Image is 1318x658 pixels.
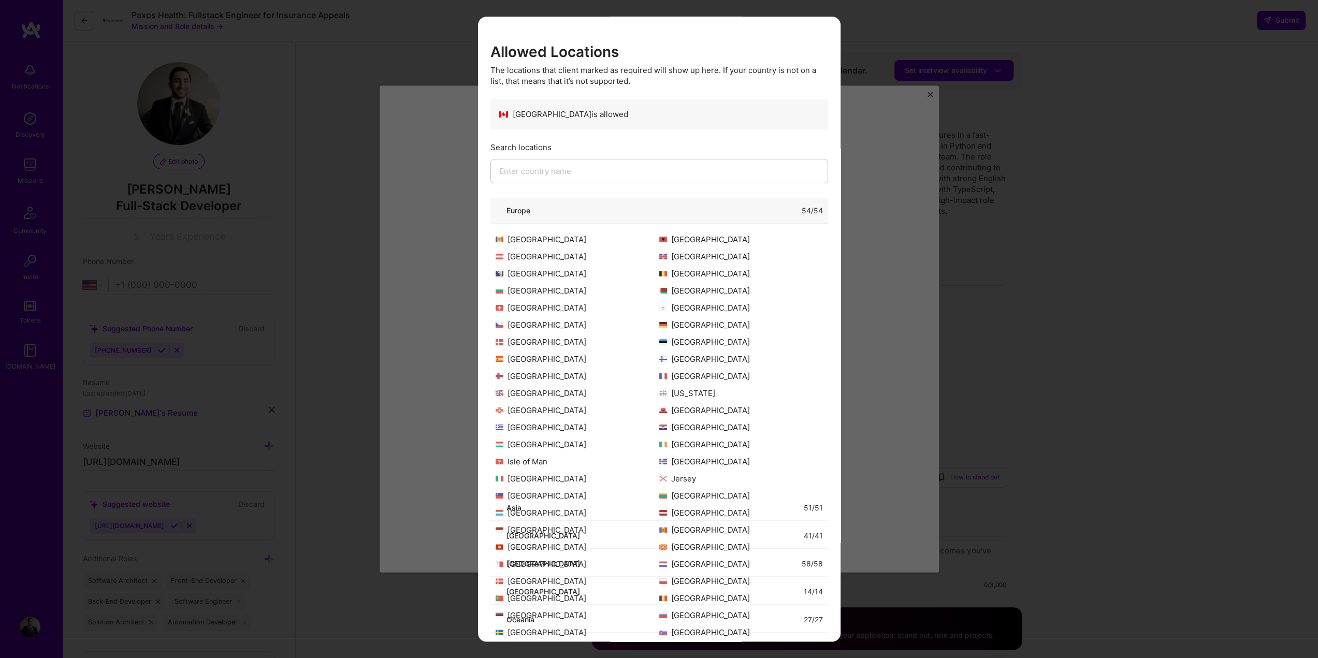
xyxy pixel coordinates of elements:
[496,339,503,345] img: Denmark
[496,268,659,279] div: [GEOGRAPHIC_DATA]
[496,473,659,484] div: [GEOGRAPHIC_DATA]
[496,588,503,595] i: icon ArrowDown
[659,576,823,587] div: [GEOGRAPHIC_DATA]
[496,524,659,535] div: [GEOGRAPHIC_DATA]
[496,285,659,296] div: [GEOGRAPHIC_DATA]
[496,459,503,464] img: Isle of Man
[659,544,667,550] img: North Macedonia
[802,205,823,216] div: 54 / 54
[659,439,823,450] div: [GEOGRAPHIC_DATA]
[496,560,503,567] i: icon ArrowDown
[659,476,667,481] img: Jersey
[659,305,667,311] img: Cyprus
[506,558,580,569] div: [GEOGRAPHIC_DATA]
[496,504,503,511] i: icon ArrowDown
[659,524,823,535] div: [GEOGRAPHIC_DATA]
[506,586,580,597] div: [GEOGRAPHIC_DATA]
[659,610,823,621] div: [GEOGRAPHIC_DATA]
[496,254,503,259] img: Austria
[496,593,659,604] div: [GEOGRAPHIC_DATA]
[804,614,823,625] div: 27 / 27
[659,612,667,618] img: Russia
[659,595,667,601] img: Romania
[659,251,823,262] div: [GEOGRAPHIC_DATA]
[659,337,823,347] div: [GEOGRAPHIC_DATA]
[496,616,503,623] i: icon ArrowDown
[496,476,503,481] img: Italy
[496,237,503,242] img: Andorra
[659,354,823,364] div: [GEOGRAPHIC_DATA]
[496,388,659,399] div: [GEOGRAPHIC_DATA]
[804,586,823,597] div: 14 / 14
[496,490,659,501] div: [GEOGRAPHIC_DATA]
[659,527,667,533] img: Moldova
[496,442,503,447] img: Hungary
[496,595,503,601] img: Portugal
[496,234,659,245] div: [GEOGRAPHIC_DATA]
[496,422,659,433] div: [GEOGRAPHIC_DATA]
[659,490,823,501] div: [GEOGRAPHIC_DATA]
[496,305,503,311] img: Switzerland
[802,558,823,569] div: 58 / 58
[490,142,828,153] div: Search locations
[496,630,503,635] img: Sweden
[659,268,823,279] div: [GEOGRAPHIC_DATA]
[659,422,823,433] div: [GEOGRAPHIC_DATA]
[496,527,503,533] img: Monaco
[506,502,522,513] div: Asia
[496,456,659,467] div: Isle of Man
[496,288,503,294] img: Bulgaria
[659,271,667,276] img: Belgium
[659,627,823,638] div: [GEOGRAPHIC_DATA]
[659,234,823,245] div: [GEOGRAPHIC_DATA]
[659,371,823,382] div: [GEOGRAPHIC_DATA]
[506,614,534,625] div: Oceania
[490,43,828,61] h3: Allowed Locations
[496,356,503,362] img: Spain
[659,407,667,413] img: Gibraltar
[496,576,659,587] div: [GEOGRAPHIC_DATA]
[506,205,530,216] div: Europe
[659,542,823,552] div: [GEOGRAPHIC_DATA]
[496,319,659,330] div: [GEOGRAPHIC_DATA]
[496,532,503,539] i: icon ArrowDown
[490,159,828,183] input: Enter country name
[496,354,659,364] div: [GEOGRAPHIC_DATA]
[659,322,667,328] img: Germany
[659,285,823,296] div: [GEOGRAPHIC_DATA]
[659,578,667,584] img: Poland
[659,254,667,259] img: Åland
[659,456,823,467] div: [GEOGRAPHIC_DATA]
[506,530,580,541] div: [GEOGRAPHIC_DATA]
[499,109,509,120] span: 🇨🇦
[804,530,823,541] div: 41 / 41
[496,373,503,379] img: Faroe Islands
[659,425,667,430] img: Croatia
[659,356,667,362] img: Finland
[659,302,823,313] div: [GEOGRAPHIC_DATA]
[659,319,823,330] div: [GEOGRAPHIC_DATA]
[499,109,628,120] div: [GEOGRAPHIC_DATA] is allowed
[496,425,503,430] img: Greece
[496,405,659,416] div: [GEOGRAPHIC_DATA]
[659,442,667,447] img: Ireland
[496,542,659,552] div: [GEOGRAPHIC_DATA]
[659,288,667,294] img: Belarus
[496,544,503,550] img: Montenegro
[496,371,659,382] div: [GEOGRAPHIC_DATA]
[496,612,503,618] img: Serbia
[496,627,659,638] div: [GEOGRAPHIC_DATA]
[659,493,667,499] img: Lithuania
[659,390,667,396] img: Georgia
[659,630,667,635] img: Slovenia
[659,473,823,484] div: Jersey
[496,439,659,450] div: [GEOGRAPHIC_DATA]
[659,237,667,242] img: Albania
[496,251,659,262] div: [GEOGRAPHIC_DATA]
[823,31,829,37] i: icon Close
[659,373,667,379] img: France
[496,207,503,214] i: icon ArrowDown
[496,302,659,313] div: [GEOGRAPHIC_DATA]
[659,593,823,604] div: [GEOGRAPHIC_DATA]
[659,388,823,399] div: [US_STATE]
